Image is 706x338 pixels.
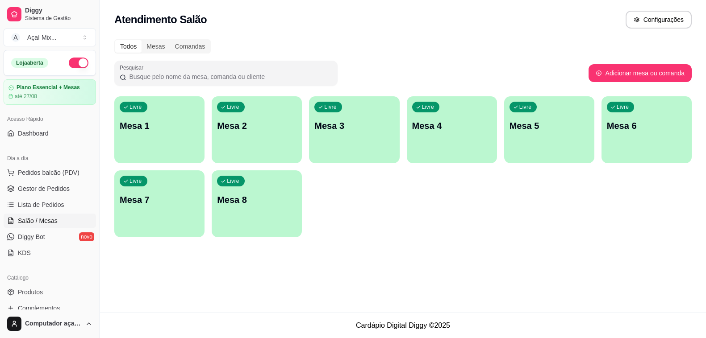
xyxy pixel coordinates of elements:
[324,103,337,111] p: Livre
[18,232,45,241] span: Diggy Bot
[4,151,96,165] div: Dia a dia
[115,40,142,53] div: Todos
[11,58,48,68] div: Loja aberta
[227,103,239,111] p: Livre
[69,58,88,68] button: Alterar Status
[4,198,96,212] a: Lista de Pedidos
[4,285,96,299] a: Produtos
[4,181,96,196] a: Gestor de Pedidos
[314,120,394,132] p: Mesa 3
[25,320,82,328] span: Computador açaí Mix
[589,64,692,82] button: Adicionar mesa ou comanda
[130,177,142,185] p: Livre
[617,103,629,111] p: Livre
[18,184,70,193] span: Gestor de Pedidos
[130,103,142,111] p: Livre
[120,64,146,71] label: Pesquisar
[114,96,205,163] button: LivreMesa 1
[4,246,96,260] a: KDS
[18,288,43,297] span: Produtos
[11,33,20,42] span: A
[4,126,96,140] a: Dashboard
[4,271,96,285] div: Catálogo
[27,33,56,42] div: Açaí Mix ...
[4,301,96,315] a: Complementos
[4,214,96,228] a: Salão / Mesas
[422,103,434,111] p: Livre
[217,194,297,206] p: Mesa 8
[126,72,332,81] input: Pesquisar
[4,165,96,180] button: Pedidos balcão (PDV)
[626,11,692,29] button: Configurações
[18,304,60,313] span: Complementos
[212,170,302,237] button: LivreMesa 8
[4,79,96,105] a: Plano Essencial + Mesasaté 27/08
[18,168,79,177] span: Pedidos balcão (PDV)
[25,7,92,15] span: Diggy
[4,230,96,244] a: Diggy Botnovo
[4,29,96,46] button: Select a team
[510,120,589,132] p: Mesa 5
[170,40,210,53] div: Comandas
[4,313,96,334] button: Computador açaí Mix
[504,96,594,163] button: LivreMesa 5
[142,40,170,53] div: Mesas
[4,4,96,25] a: DiggySistema de Gestão
[212,96,302,163] button: LivreMesa 2
[18,129,49,138] span: Dashboard
[407,96,497,163] button: LivreMesa 4
[18,248,31,257] span: KDS
[100,313,706,338] footer: Cardápio Digital Diggy © 2025
[227,177,239,185] p: Livre
[412,120,492,132] p: Mesa 4
[120,120,199,132] p: Mesa 1
[607,120,686,132] p: Mesa 6
[18,216,58,225] span: Salão / Mesas
[15,93,37,100] article: até 27/08
[18,200,64,209] span: Lista de Pedidos
[519,103,532,111] p: Livre
[602,96,692,163] button: LivreMesa 6
[17,84,80,91] article: Plano Essencial + Mesas
[25,15,92,22] span: Sistema de Gestão
[309,96,399,163] button: LivreMesa 3
[217,120,297,132] p: Mesa 2
[114,12,207,27] h2: Atendimento Salão
[4,112,96,126] div: Acesso Rápido
[114,170,205,237] button: LivreMesa 7
[120,194,199,206] p: Mesa 7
